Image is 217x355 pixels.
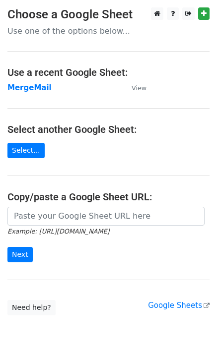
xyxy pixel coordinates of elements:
h3: Choose a Google Sheet [7,7,210,22]
a: MergeMail [7,83,52,92]
a: Google Sheets [148,301,210,310]
h4: Use a recent Google Sheet: [7,66,210,78]
input: Paste your Google Sheet URL here [7,207,205,226]
p: Use one of the options below... [7,26,210,36]
small: Example: [URL][DOMAIN_NAME] [7,228,109,235]
a: View [122,83,146,92]
a: Need help? [7,300,56,315]
a: Select... [7,143,45,158]
input: Next [7,247,33,262]
small: View [132,84,146,92]
h4: Select another Google Sheet: [7,123,210,135]
h4: Copy/paste a Google Sheet URL: [7,191,210,203]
